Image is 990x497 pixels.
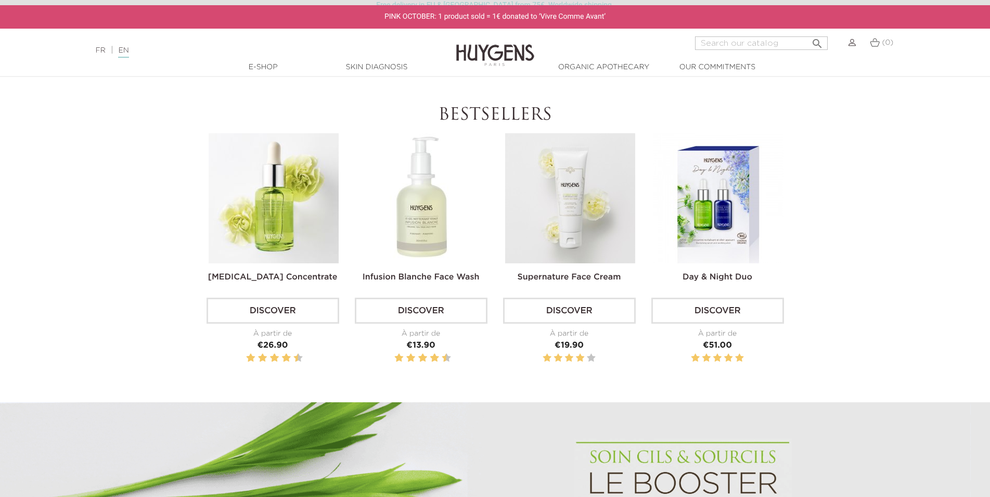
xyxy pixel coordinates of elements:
a: Supernature Face Cream [518,273,621,282]
img: Huygens [456,28,534,68]
img: Hyaluronic Acid Concentrate [209,133,339,263]
div: À partir de [503,328,636,339]
label: 8 [432,352,437,365]
a: Infusion Blanche Face Wash [363,273,480,282]
label: 9 [440,352,442,365]
a: Discover [503,298,636,324]
span: (0) [882,39,893,46]
label: 4 [576,352,584,365]
div: | [91,44,405,57]
label: 1 [543,352,551,365]
label: 3 [404,352,406,365]
span: €19.90 [555,341,584,350]
a: [MEDICAL_DATA] Concentrate [208,273,338,282]
div: À partir de [651,328,784,339]
label: 5 [735,352,743,365]
a: Discover [355,298,487,324]
label: 2 [702,352,711,365]
label: 1 [392,352,394,365]
a: EN [118,47,128,58]
label: 6 [420,352,426,365]
a: E-Shop [211,62,315,73]
input: Search [695,36,828,50]
span: €13.90 [406,341,435,350]
a: Our commitments [665,62,769,73]
label: 10 [444,352,449,365]
label: 3 [713,352,722,365]
img: Day & Night Duo [653,133,783,263]
label: 4 [408,352,414,365]
div: À partir de [207,328,339,339]
i:  [811,34,824,47]
button:  [808,33,827,47]
a: Discover [651,298,784,324]
span: €26.90 [258,341,288,350]
a: Discover [207,298,339,324]
a: Day & Night Duo [683,273,752,282]
label: 5 [416,352,418,365]
label: 9 [292,352,293,365]
a: Organic Apothecary [552,62,656,73]
img: Infusion Blanche Face Wash [357,133,487,263]
label: 2 [396,352,402,365]
img: Supernature Face Cream [505,133,635,263]
label: 3 [565,352,573,365]
label: 8 [284,352,289,365]
label: 6 [272,352,277,365]
label: 3 [256,352,258,365]
a: FR [96,47,106,54]
label: 1 [691,352,700,365]
label: 1 [244,352,246,365]
label: 2 [248,352,253,365]
div: À partir de [355,328,487,339]
h2: Bestsellers [207,106,784,125]
label: 2 [554,352,562,365]
label: 5 [268,352,269,365]
label: 5 [587,352,595,365]
label: 10 [295,352,301,365]
a: Skin Diagnosis [325,62,429,73]
label: 7 [280,352,281,365]
label: 7 [428,352,430,365]
label: 4 [724,352,732,365]
span: €51.00 [703,341,732,350]
label: 4 [260,352,265,365]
